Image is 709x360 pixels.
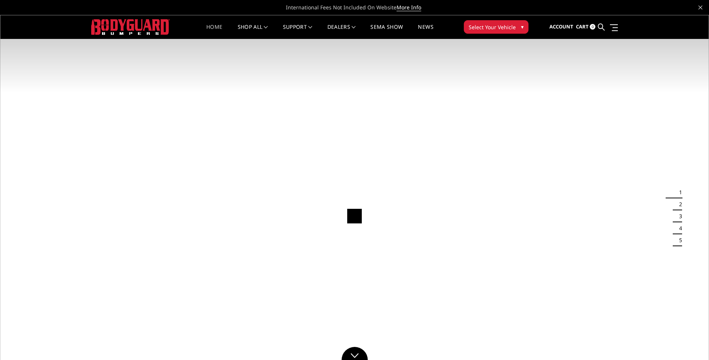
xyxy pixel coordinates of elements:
a: shop all [238,24,268,39]
a: Account [549,17,573,37]
a: Dealers [327,24,356,39]
a: Home [206,24,222,39]
a: More Info [397,4,421,11]
button: Select Your Vehicle [464,20,528,34]
img: BODYGUARD BUMPERS [91,19,170,34]
a: Cart 0 [576,17,595,37]
a: SEMA Show [370,24,403,39]
span: Account [549,23,573,30]
button: 2 of 5 [675,198,682,210]
a: News [418,24,433,39]
button: 5 of 5 [675,234,682,246]
a: Support [283,24,312,39]
a: Click to Down [342,347,368,360]
span: ▾ [521,23,524,31]
span: Cart [576,23,589,30]
button: 3 of 5 [675,210,682,222]
button: 1 of 5 [675,186,682,198]
span: Select Your Vehicle [469,23,516,31]
span: 0 [590,24,595,30]
button: 4 of 5 [675,222,682,234]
